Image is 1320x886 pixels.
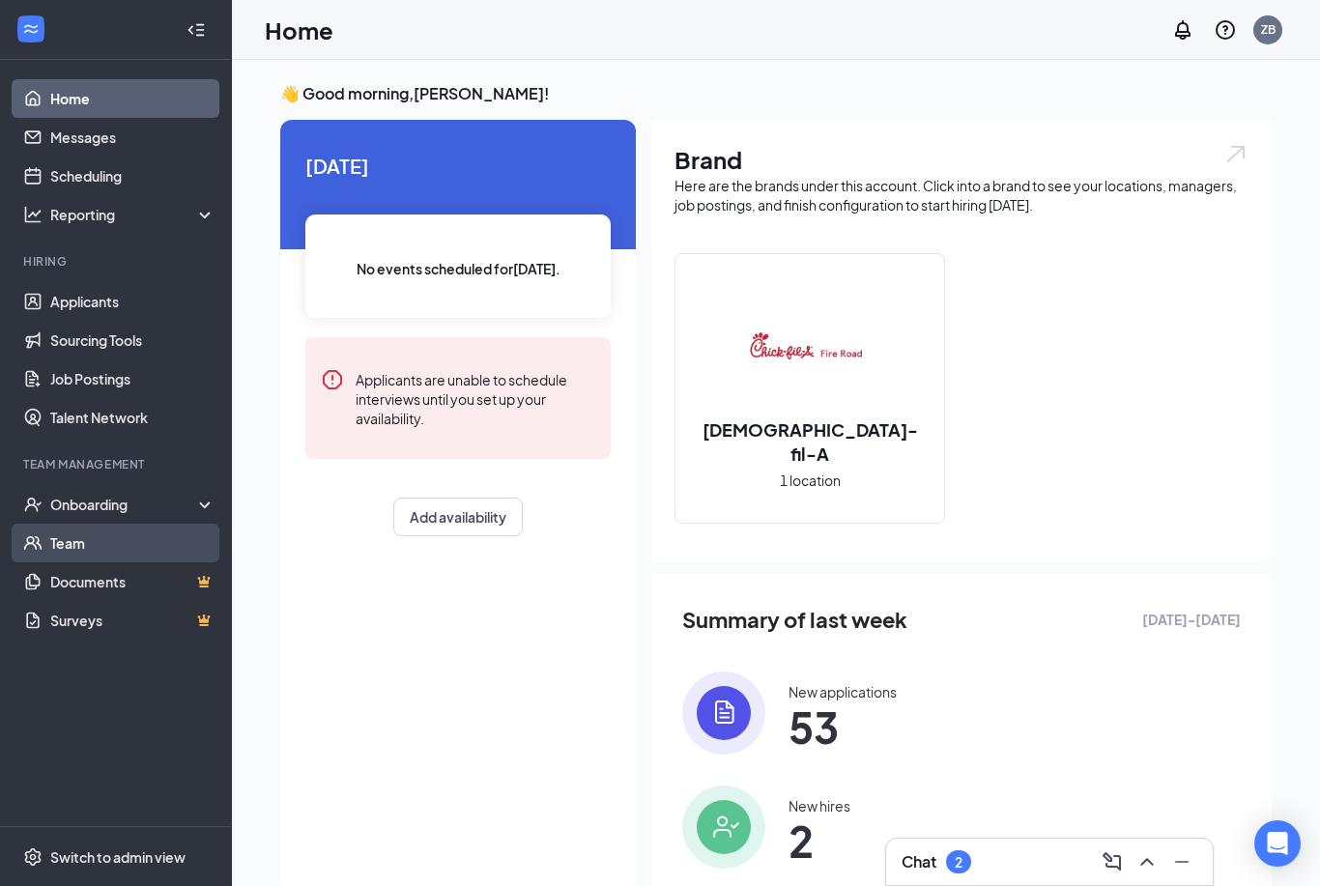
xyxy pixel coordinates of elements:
[955,854,962,871] div: 2
[674,143,1248,176] h1: Brand
[1097,846,1128,877] button: ComposeMessage
[682,672,765,755] img: icon
[789,682,897,701] div: New applications
[789,823,850,858] span: 2
[1170,850,1193,873] svg: Minimize
[50,495,199,514] div: Onboarding
[23,495,43,514] svg: UserCheck
[1223,143,1248,165] img: open.6027fd2a22e1237b5b06.svg
[50,282,215,321] a: Applicants
[23,847,43,867] svg: Settings
[50,359,215,398] a: Job Postings
[50,157,215,195] a: Scheduling
[265,14,333,46] h1: Home
[393,498,523,536] button: Add availability
[1101,850,1124,873] svg: ComposeMessage
[21,19,41,39] svg: WorkstreamLogo
[321,368,344,391] svg: Error
[50,601,215,640] a: SurveysCrown
[789,709,897,744] span: 53
[50,562,215,601] a: DocumentsCrown
[50,79,215,118] a: Home
[902,851,936,872] h3: Chat
[674,176,1248,214] div: Here are the brands under this account. Click into a brand to see your locations, managers, job p...
[356,368,595,428] div: Applicants are unable to schedule interviews until you set up your availability.
[1254,820,1301,867] div: Open Intercom Messenger
[748,286,872,410] img: Chick-fil-A
[1135,850,1159,873] svg: ChevronUp
[1261,21,1276,38] div: ZB
[675,417,944,466] h2: [DEMOGRAPHIC_DATA]-fil-A
[23,456,212,472] div: Team Management
[280,83,1272,104] h3: 👋 Good morning, [PERSON_NAME] !
[50,205,216,224] div: Reporting
[50,118,215,157] a: Messages
[682,603,907,637] span: Summary of last week
[1214,18,1237,42] svg: QuestionInfo
[23,253,212,270] div: Hiring
[1142,609,1241,630] span: [DATE] - [DATE]
[1171,18,1194,42] svg: Notifications
[305,151,611,181] span: [DATE]
[789,796,850,815] div: New hires
[50,321,215,359] a: Sourcing Tools
[780,470,841,491] span: 1 location
[50,398,215,437] a: Talent Network
[1166,846,1197,877] button: Minimize
[50,524,215,562] a: Team
[187,20,206,40] svg: Collapse
[1132,846,1162,877] button: ChevronUp
[23,205,43,224] svg: Analysis
[682,786,765,869] img: icon
[357,258,560,279] span: No events scheduled for [DATE] .
[50,847,186,867] div: Switch to admin view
